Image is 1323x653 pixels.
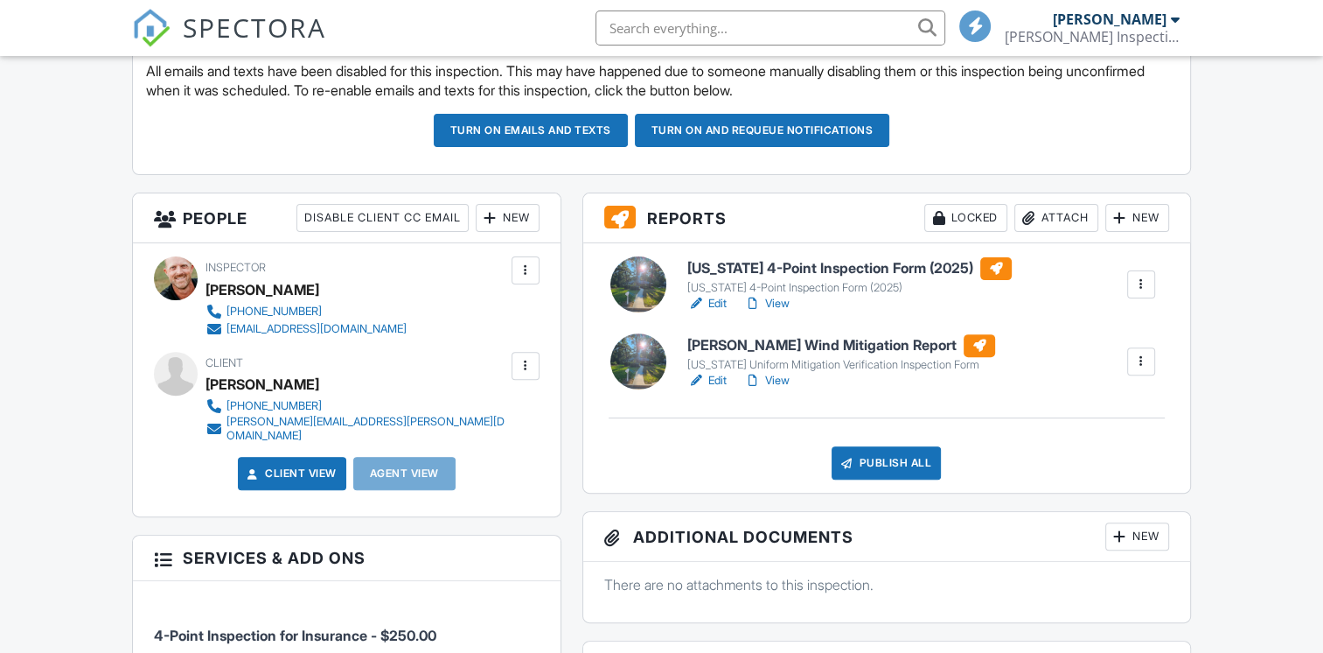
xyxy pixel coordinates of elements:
[687,295,727,312] a: Edit
[226,415,506,443] div: [PERSON_NAME][EMAIL_ADDRESS][PERSON_NAME][DOMAIN_NAME]
[687,281,1012,295] div: [US_STATE] 4-Point Inspection Form (2025)
[154,627,436,644] span: 4-Point Inspection for Insurance - $250.00
[1105,204,1169,232] div: New
[583,512,1190,562] h3: Additional Documents
[744,295,790,312] a: View
[434,114,628,147] button: Turn on emails and texts
[205,261,266,274] span: Inspector
[133,536,560,581] h3: Services & Add ons
[226,399,322,413] div: [PHONE_NUMBER]
[205,371,319,397] div: [PERSON_NAME]
[1014,204,1098,232] div: Attach
[687,334,995,357] h6: [PERSON_NAME] Wind Mitigation Report
[205,277,319,303] div: [PERSON_NAME]
[595,11,945,46] input: Search everything...
[183,9,326,46] span: SPECTORA
[687,334,995,373] a: [PERSON_NAME] Wind Mitigation Report [US_STATE] Uniform Mitigation Verification Inspection Form
[132,24,326,60] a: SPECTORA
[226,322,407,336] div: [EMAIL_ADDRESS][DOMAIN_NAME]
[924,204,1007,232] div: Locked
[1105,523,1169,551] div: New
[205,415,506,443] a: [PERSON_NAME][EMAIL_ADDRESS][PERSON_NAME][DOMAIN_NAME]
[583,193,1190,243] h3: Reports
[635,114,890,147] button: Turn on and Requeue Notifications
[146,61,1176,101] p: All emails and texts have been disabled for this inspection. This may have happened due to someon...
[687,358,995,372] div: [US_STATE] Uniform Mitigation Verification Inspection Form
[205,320,407,338] a: [EMAIL_ADDRESS][DOMAIN_NAME]
[1053,11,1166,28] div: [PERSON_NAME]
[687,372,727,390] a: Edit
[226,305,322,319] div: [PHONE_NUMBER]
[205,303,407,320] a: [PHONE_NUMBER]
[744,372,790,390] a: View
[296,204,469,232] div: Disable Client CC Email
[687,257,1012,280] h6: [US_STATE] 4-Point Inspection Form (2025)
[133,193,560,243] h3: People
[604,575,1169,594] p: There are no attachments to this inspection.
[205,397,506,415] a: [PHONE_NUMBER]
[832,446,941,480] div: Publish All
[244,465,337,482] a: Client View
[1005,28,1180,46] div: Garber Inspection Services
[687,257,1012,296] a: [US_STATE] 4-Point Inspection Form (2025) [US_STATE] 4-Point Inspection Form (2025)
[476,204,540,232] div: New
[132,9,171,47] img: The Best Home Inspection Software - Spectora
[205,356,243,369] span: Client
